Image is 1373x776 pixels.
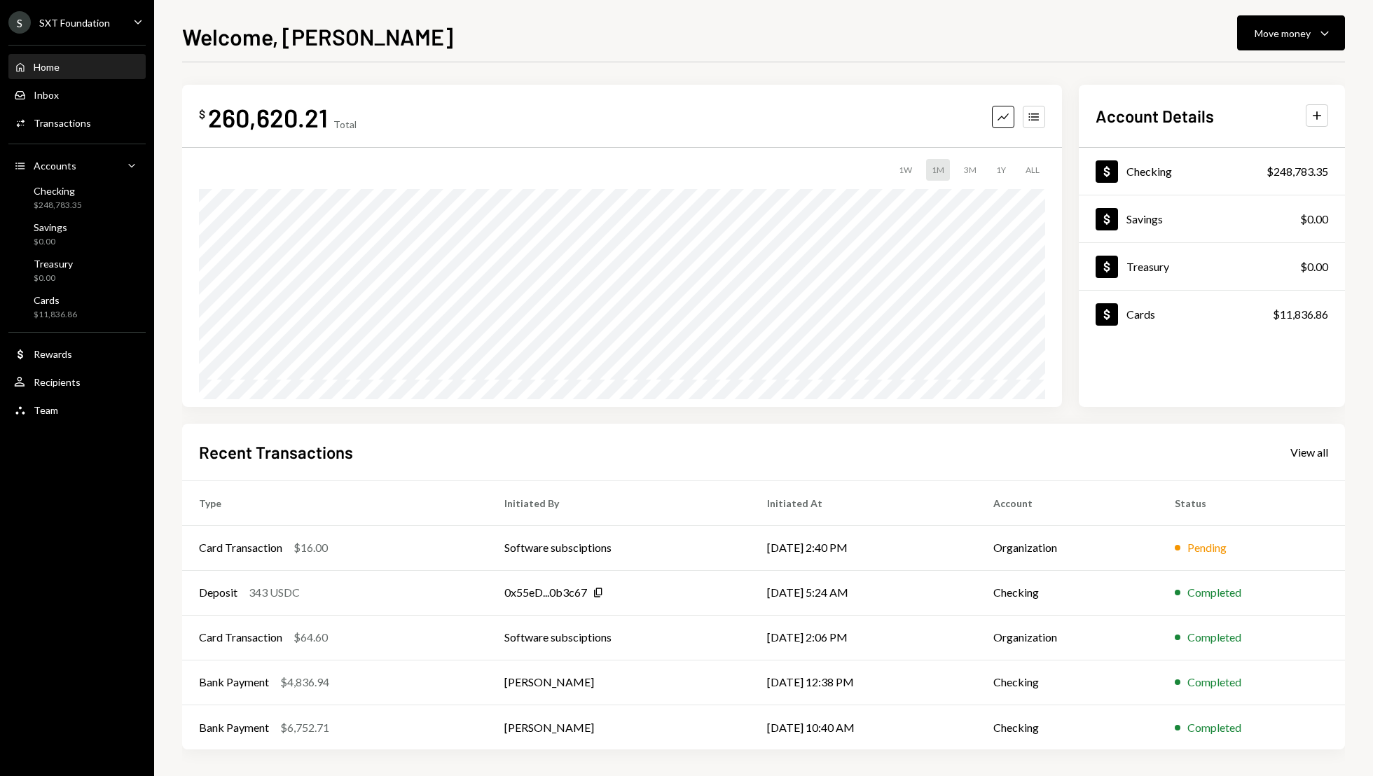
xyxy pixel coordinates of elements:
a: Treasury$0.00 [8,254,146,287]
div: 0x55eD...0b3c67 [504,584,587,601]
div: $248,783.35 [34,200,82,212]
td: [DATE] 2:40 PM [750,525,977,570]
a: View all [1290,444,1328,459]
div: S [8,11,31,34]
button: Move money [1237,15,1345,50]
a: Accounts [8,153,146,178]
div: $11,836.86 [34,309,77,321]
th: Initiated At [750,480,977,525]
div: $0.00 [1300,211,1328,228]
div: Savings [1126,212,1163,226]
div: Checking [1126,165,1172,178]
div: $0.00 [34,236,67,248]
a: Rewards [8,341,146,366]
div: Card Transaction [199,629,282,646]
a: Savings$0.00 [8,217,146,251]
a: Treasury$0.00 [1079,243,1345,290]
a: Cards$11,836.86 [1079,291,1345,338]
div: Move money [1255,26,1311,41]
th: Type [182,480,488,525]
td: [DATE] 2:06 PM [750,615,977,660]
td: Checking [977,570,1158,615]
a: Transactions [8,110,146,135]
td: Software subsciptions [488,615,750,660]
th: Status [1158,480,1345,525]
td: [DATE] 5:24 AM [750,570,977,615]
a: Checking$248,783.35 [8,181,146,214]
h2: Account Details [1096,104,1214,127]
div: Checking [34,185,82,197]
div: 260,620.21 [208,102,328,133]
div: Completed [1187,674,1241,691]
div: Cards [34,294,77,306]
div: 1Y [991,159,1012,181]
div: View all [1290,445,1328,459]
td: Organization [977,525,1158,570]
div: Recipients [34,376,81,388]
div: 1W [893,159,918,181]
td: [DATE] 12:38 PM [750,660,977,705]
div: $6,752.71 [280,719,329,736]
div: Completed [1187,629,1241,646]
div: Deposit [199,584,237,601]
th: Initiated By [488,480,750,525]
div: Transactions [34,117,91,129]
a: Inbox [8,82,146,107]
div: Cards [1126,307,1155,321]
div: SXT Foundation [39,17,110,29]
td: [PERSON_NAME] [488,705,750,749]
div: Inbox [34,89,59,101]
div: $4,836.94 [280,674,329,691]
div: Savings [34,221,67,233]
div: $64.60 [294,629,328,646]
div: Team [34,404,58,416]
div: $0.00 [34,272,73,284]
div: Total [333,118,357,130]
a: Savings$0.00 [1079,195,1345,242]
a: Checking$248,783.35 [1079,148,1345,195]
div: Card Transaction [199,539,282,556]
div: Completed [1187,719,1241,736]
div: Treasury [34,258,73,270]
th: Account [977,480,1158,525]
div: Home [34,61,60,73]
div: $248,783.35 [1267,163,1328,180]
td: [DATE] 10:40 AM [750,705,977,749]
td: Checking [977,705,1158,749]
td: Software subsciptions [488,525,750,570]
td: [PERSON_NAME] [488,660,750,705]
div: $0.00 [1300,258,1328,275]
div: Rewards [34,348,72,360]
div: ALL [1020,159,1045,181]
div: $16.00 [294,539,328,556]
div: Bank Payment [199,674,269,691]
td: Organization [977,615,1158,660]
div: $ [199,107,205,121]
a: Recipients [8,369,146,394]
div: Treasury [1126,260,1169,273]
div: 343 USDC [249,584,300,601]
div: $11,836.86 [1273,306,1328,323]
div: Completed [1187,584,1241,601]
h2: Recent Transactions [199,441,353,464]
div: Bank Payment [199,719,269,736]
div: Pending [1187,539,1227,556]
td: Checking [977,660,1158,705]
div: 1M [926,159,950,181]
h1: Welcome, [PERSON_NAME] [182,22,453,50]
a: Team [8,397,146,422]
div: 3M [958,159,982,181]
a: Cards$11,836.86 [8,290,146,324]
a: Home [8,54,146,79]
div: Accounts [34,160,76,172]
